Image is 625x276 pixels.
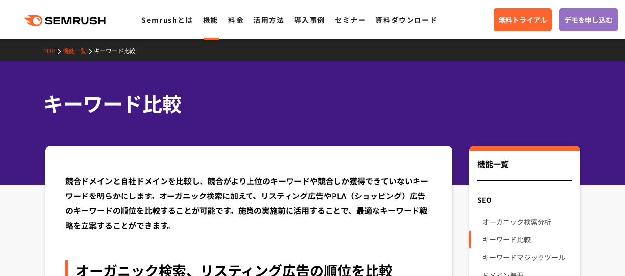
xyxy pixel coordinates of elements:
a: セミナー [335,15,366,25]
a: 機能 [203,15,218,25]
a: 活用方法 [253,15,284,25]
h1: キーワード比較 [43,89,572,118]
div: 競合ドメインと自社ドメインを比較し、競合がより上位のキーワードや競合しか獲得できていないキーワードを明らかにします。オーガニック検索に加えて、リスティング広告やPLA（ショッピング）広告のキーワ... [65,173,433,233]
a: TOP [43,46,63,55]
a: 機能一覧 [63,46,94,55]
a: キーワードマジックツール [482,248,572,266]
a: オーガニック検索分析 [482,213,572,231]
a: デモを申し込む [559,8,618,31]
a: 料金 [228,15,244,25]
div: 機能一覧 [477,158,572,181]
a: 無料トライアル [494,8,552,31]
span: 無料トライアル [499,14,547,25]
span: デモを申し込む [564,14,613,25]
a: キーワード比較 [482,231,572,248]
a: 資料ダウンロード [375,15,437,25]
a: キーワード比較 [94,46,143,55]
a: Semrushとは [141,15,193,25]
a: 導入事例 [294,15,325,25]
div: SEO [469,191,580,209]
